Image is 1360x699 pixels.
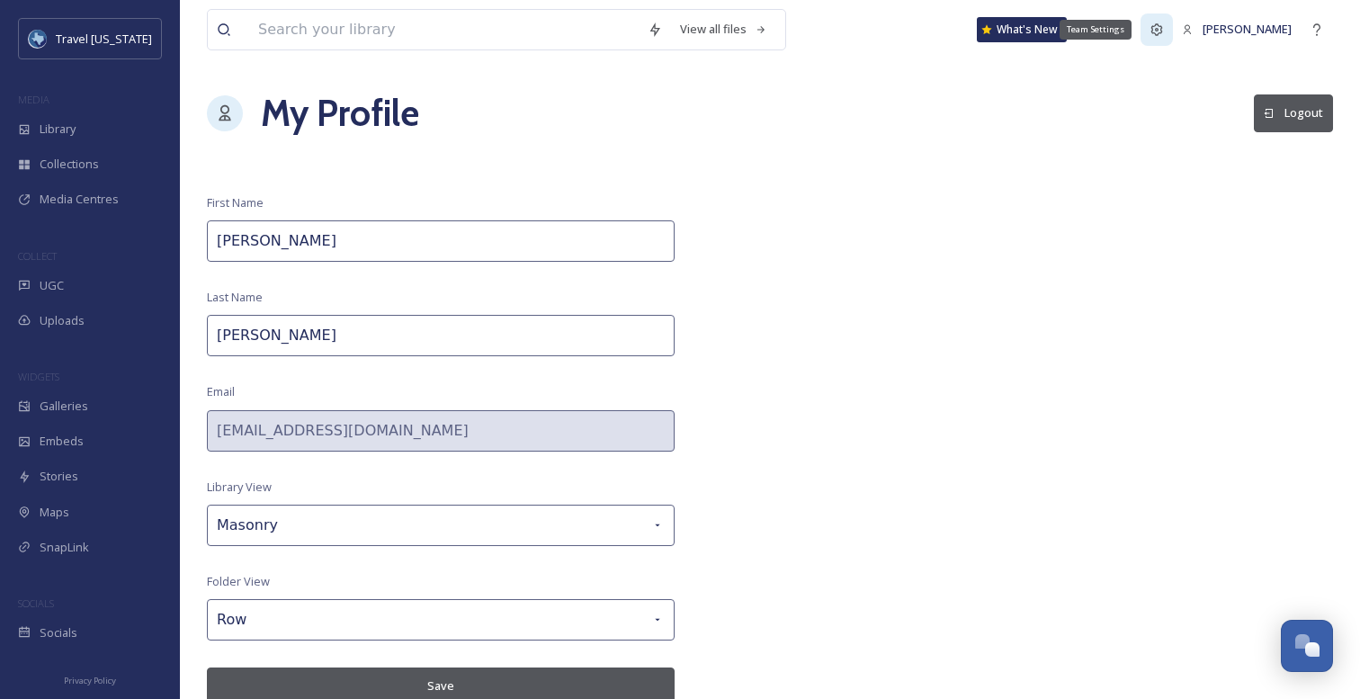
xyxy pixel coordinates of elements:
button: Open Chat [1281,620,1333,672]
input: Last [207,315,675,356]
span: SnapLink [40,539,89,556]
input: Search your library [249,10,639,49]
button: Logout [1254,94,1333,131]
span: Travel [US_STATE] [56,31,152,47]
span: Embeds [40,433,84,450]
span: Maps [40,504,69,521]
div: Team Settings [1060,20,1132,40]
a: [PERSON_NAME] [1173,12,1301,47]
span: Email [207,383,235,400]
span: Library View [207,479,272,496]
span: SOCIALS [18,596,54,610]
div: Masonry [207,505,675,546]
span: First Name [207,194,264,211]
a: What's New [977,17,1067,42]
span: [PERSON_NAME] [1203,21,1292,37]
a: View all files [671,12,776,47]
span: Media Centres [40,191,119,208]
a: Privacy Policy [64,668,116,690]
span: Collections [40,156,99,173]
span: Socials [40,624,77,641]
span: COLLECT [18,249,57,263]
h1: My Profile [261,86,419,140]
div: Row [207,599,675,641]
span: Privacy Policy [64,675,116,686]
img: images%20%281%29.jpeg [29,30,47,48]
input: First [207,220,675,262]
a: Team Settings [1141,13,1173,46]
span: Library [40,121,76,138]
span: WIDGETS [18,370,59,383]
span: Stories [40,468,78,485]
span: UGC [40,277,64,294]
span: MEDIA [18,93,49,106]
span: Folder View [207,573,270,590]
span: Galleries [40,398,88,415]
span: Uploads [40,312,85,329]
span: Last Name [207,289,263,306]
